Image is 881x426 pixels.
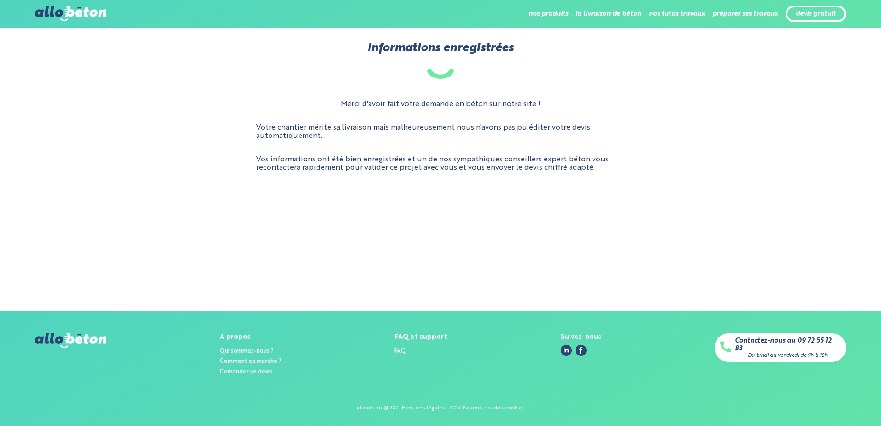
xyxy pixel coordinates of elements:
img: allobéton [35,6,106,21]
li: la livraison de béton [576,3,641,25]
p: Votre chantier mérite sa livraison mais malheureusement nous n'avons pas pu éditer votre devis au... [256,124,625,141]
p: Merci d'avoir fait votre demande en béton sur notre site ! [341,100,540,108]
iframe: Help widget launcher [799,390,871,416]
li: préparer ses travaux [712,3,778,25]
a: Mentions légales [402,405,445,411]
div: Du lundi au vendredi de 9h à 18h [748,353,828,359]
a: Paramètres des cookies [463,405,525,411]
div: A propos [220,333,282,341]
div: - [461,405,463,411]
div: - [400,405,402,411]
li: nos produits [529,3,568,25]
a: Contactez-nous au 09 72 55 12 83 [735,337,840,352]
p: Vos informations ont été bien enregistrées et un de nos sympathiques conseillers expert béton vou... [256,155,625,172]
a: CGV [450,405,461,411]
div: Suivez-nous [561,333,601,341]
a: Qui sommes-nous ? [220,348,274,354]
span: - [446,405,448,411]
a: FAQ [394,348,406,354]
a: devis gratuit [796,10,836,18]
a: Comment ça marche ? [220,358,282,364]
div: allobéton @ 2021 [357,405,400,411]
img: allobéton [35,333,106,348]
a: Demander un devis [220,369,272,375]
div: FAQ et support [394,333,447,341]
li: nos tutos travaux [649,3,705,25]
